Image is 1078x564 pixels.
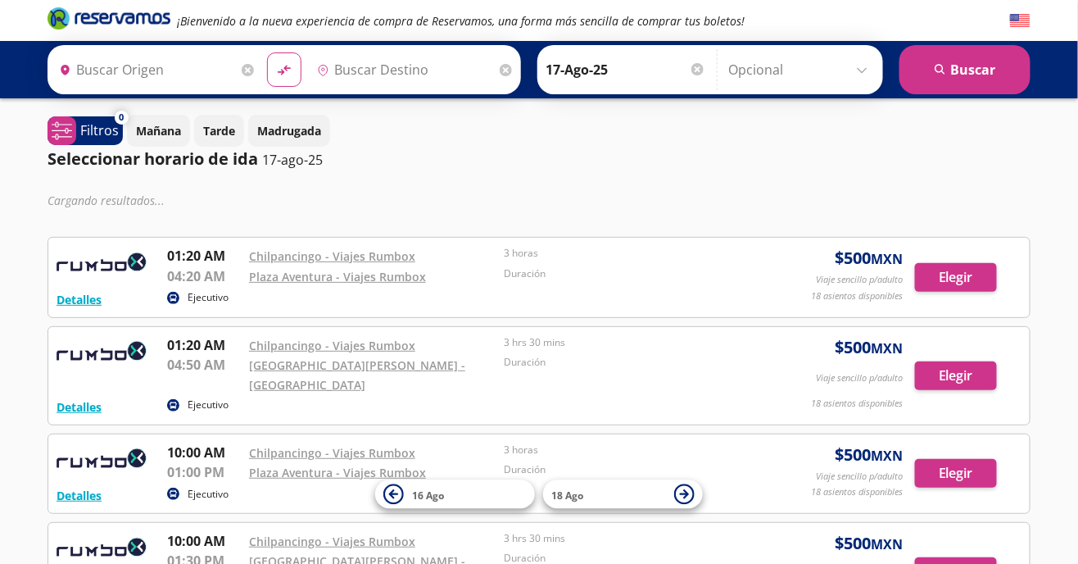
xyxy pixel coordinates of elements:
[505,462,752,477] p: Duración
[136,122,181,139] p: Mañana
[310,49,496,90] input: Buscar Destino
[915,459,997,488] button: Elegir
[48,6,170,30] i: Brand Logo
[249,534,415,549] a: Chilpancingo - Viajes Rumbox
[167,266,241,286] p: 04:20 AM
[188,398,229,412] p: Ejecutivo
[816,470,903,484] p: Viaje sencillo p/adulto
[57,246,147,279] img: RESERVAMOS
[167,335,241,355] p: 01:20 AM
[505,246,752,261] p: 3 horas
[167,531,241,551] p: 10:00 AM
[871,535,903,553] small: MXN
[80,121,119,140] p: Filtros
[811,397,903,411] p: 18 asientos disponibles
[177,13,745,29] em: ¡Bienvenido a la nueva experiencia de compra de Reservamos, una forma más sencilla de comprar tus...
[57,398,102,416] button: Detalles
[194,115,244,147] button: Tarde
[249,269,426,284] a: Plaza Aventura - Viajes Rumbox
[57,443,147,475] img: RESERVAMOS
[167,443,241,462] p: 10:00 AM
[835,531,903,556] span: $ 500
[505,266,752,281] p: Duración
[816,273,903,287] p: Viaje sencillo p/adulto
[816,371,903,385] p: Viaje sencillo p/adulto
[167,246,241,266] p: 01:20 AM
[188,487,229,502] p: Ejecutivo
[1010,11,1030,31] button: English
[505,531,752,546] p: 3 hrs 30 mins
[899,45,1030,94] button: Buscar
[871,339,903,357] small: MXN
[48,193,165,208] em: Cargando resultados ...
[57,487,102,504] button: Detalles
[167,462,241,482] p: 01:00 PM
[835,335,903,360] span: $ 500
[811,289,903,303] p: 18 asientos disponibles
[120,111,125,125] span: 0
[412,489,444,503] span: 16 Ago
[871,250,903,268] small: MXN
[375,480,535,509] button: 16 Ago
[52,49,238,90] input: Buscar Origen
[835,246,903,271] span: $ 500
[505,335,752,350] p: 3 hrs 30 mins
[249,357,465,393] a: [GEOGRAPHIC_DATA][PERSON_NAME] - [GEOGRAPHIC_DATA]
[249,338,415,353] a: Chilpancingo - Viajes Rumbox
[203,122,235,139] p: Tarde
[257,122,321,139] p: Madrugada
[835,443,903,467] span: $ 500
[249,445,415,461] a: Chilpancingo - Viajes Rumbox
[48,147,258,171] p: Seleccionar horario de ida
[249,465,426,480] a: Plaza Aventura - Viajes Rumbox
[48,116,123,145] button: 0Filtros
[167,355,241,375] p: 04:50 AM
[915,263,997,292] button: Elegir
[127,115,190,147] button: Mañana
[248,115,330,147] button: Madrugada
[551,489,583,503] span: 18 Ago
[505,443,752,457] p: 3 horas
[249,248,415,264] a: Chilpancingo - Viajes Rumbox
[915,362,997,390] button: Elegir
[188,290,229,305] p: Ejecutivo
[811,485,903,499] p: 18 asientos disponibles
[505,355,752,370] p: Duración
[57,291,102,308] button: Detalles
[543,480,703,509] button: 18 Ago
[57,531,147,564] img: RESERVAMOS
[262,150,323,170] p: 17-ago-25
[57,335,147,368] img: RESERVAMOS
[728,49,875,90] input: Opcional
[48,6,170,35] a: Brand Logo
[871,447,903,465] small: MXN
[546,49,706,90] input: Elegir Fecha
